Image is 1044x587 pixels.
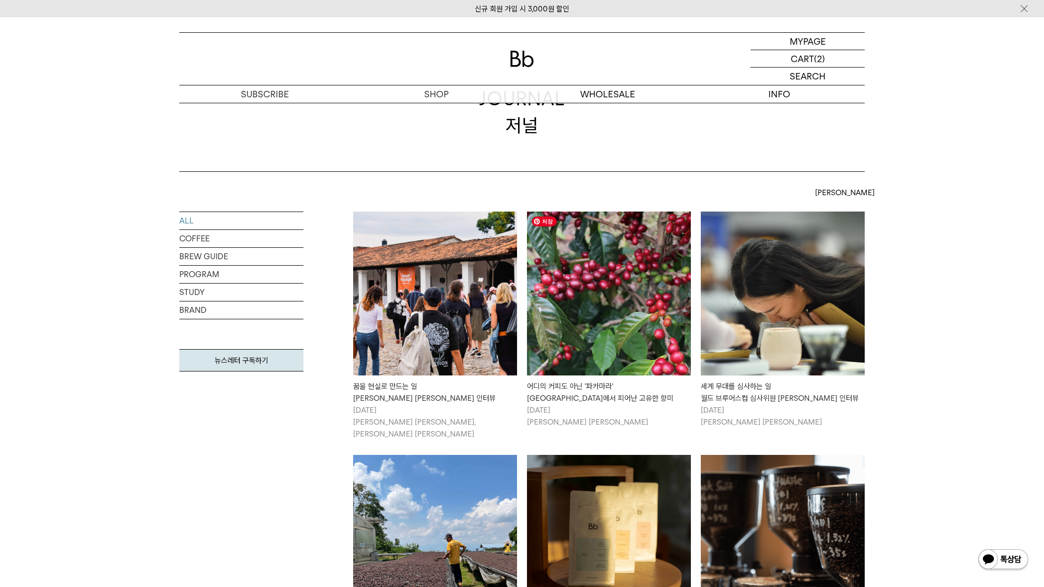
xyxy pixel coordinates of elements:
[977,548,1029,572] img: 카카오톡 채널 1:1 채팅 버튼
[790,68,825,85] p: SEARCH
[750,33,865,50] a: MYPAGE
[179,85,351,103] a: SUBSCRIBE
[814,50,825,67] p: (2)
[790,33,826,50] p: MYPAGE
[527,212,691,428] a: 어디의 커피도 아닌 '파카마라'엘살바도르에서 피어난 고유한 향미 어디의 커피도 아닌 '파카마라'[GEOGRAPHIC_DATA]에서 피어난 고유한 향미 [DATE][PERSON...
[510,51,534,67] img: 로고
[353,212,517,440] a: 꿈을 현실로 만드는 일빈보야지 탁승희 대표 인터뷰 꿈을 현실로 만드는 일[PERSON_NAME] [PERSON_NAME] 인터뷰 [DATE][PERSON_NAME] [PERS...
[527,404,691,428] p: [DATE] [PERSON_NAME] [PERSON_NAME]
[475,4,569,13] a: 신규 회원 가입 시 3,000원 할인
[179,284,303,301] a: STUDY
[532,217,557,226] span: 저장
[815,187,875,199] span: [PERSON_NAME]
[179,301,303,319] a: BRAND
[479,85,565,138] div: JOURNAL 저널
[353,380,517,404] div: 꿈을 현실로 만드는 일 [PERSON_NAME] [PERSON_NAME] 인터뷰
[701,404,865,428] p: [DATE] [PERSON_NAME] [PERSON_NAME]
[527,380,691,404] div: 어디의 커피도 아닌 '파카마라' [GEOGRAPHIC_DATA]에서 피어난 고유한 향미
[693,85,865,103] p: INFO
[791,50,814,67] p: CART
[179,349,303,371] a: 뉴스레터 구독하기
[701,212,865,375] img: 세계 무대를 심사하는 일월드 브루어스컵 심사위원 크리스티 인터뷰
[353,404,517,440] p: [DATE] [PERSON_NAME] [PERSON_NAME], [PERSON_NAME] [PERSON_NAME]
[179,230,303,247] a: COFFEE
[527,212,691,375] img: 어디의 커피도 아닌 '파카마라'엘살바도르에서 피어난 고유한 향미
[353,212,517,375] img: 꿈을 현실로 만드는 일빈보야지 탁승희 대표 인터뷰
[179,212,303,229] a: ALL
[701,380,865,404] div: 세계 무대를 심사하는 일 월드 브루어스컵 심사위원 [PERSON_NAME] 인터뷰
[179,266,303,283] a: PROGRAM
[750,50,865,68] a: CART (2)
[522,85,693,103] p: WHOLESALE
[351,85,522,103] a: SHOP
[701,212,865,428] a: 세계 무대를 심사하는 일월드 브루어스컵 심사위원 크리스티 인터뷰 세계 무대를 심사하는 일월드 브루어스컵 심사위원 [PERSON_NAME] 인터뷰 [DATE][PERSON_NA...
[179,248,303,265] a: BREW GUIDE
